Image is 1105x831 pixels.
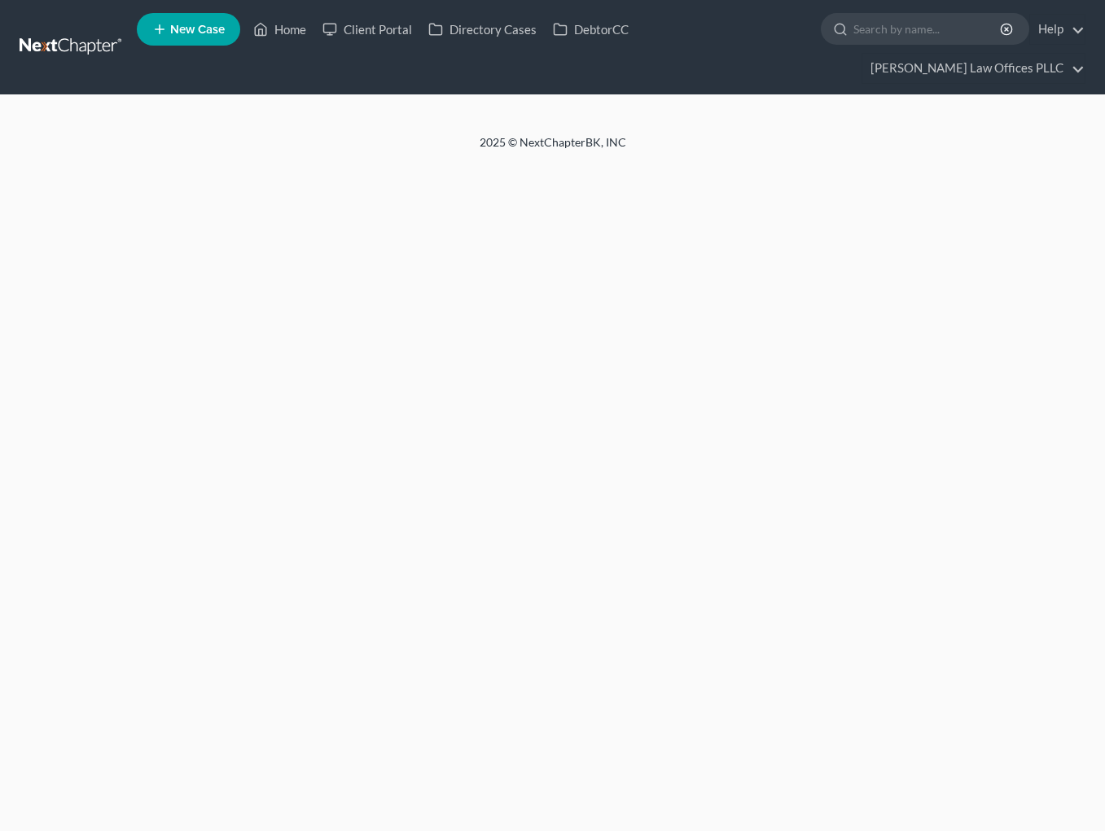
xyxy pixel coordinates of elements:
[853,14,1002,44] input: Search by name...
[170,24,225,36] span: New Case
[314,15,420,44] a: Client Portal
[545,15,637,44] a: DebtorCC
[862,54,1085,83] a: [PERSON_NAME] Law Offices PLLC
[1030,15,1085,44] a: Help
[420,15,545,44] a: Directory Cases
[245,15,314,44] a: Home
[89,134,1017,164] div: 2025 © NextChapterBK, INC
